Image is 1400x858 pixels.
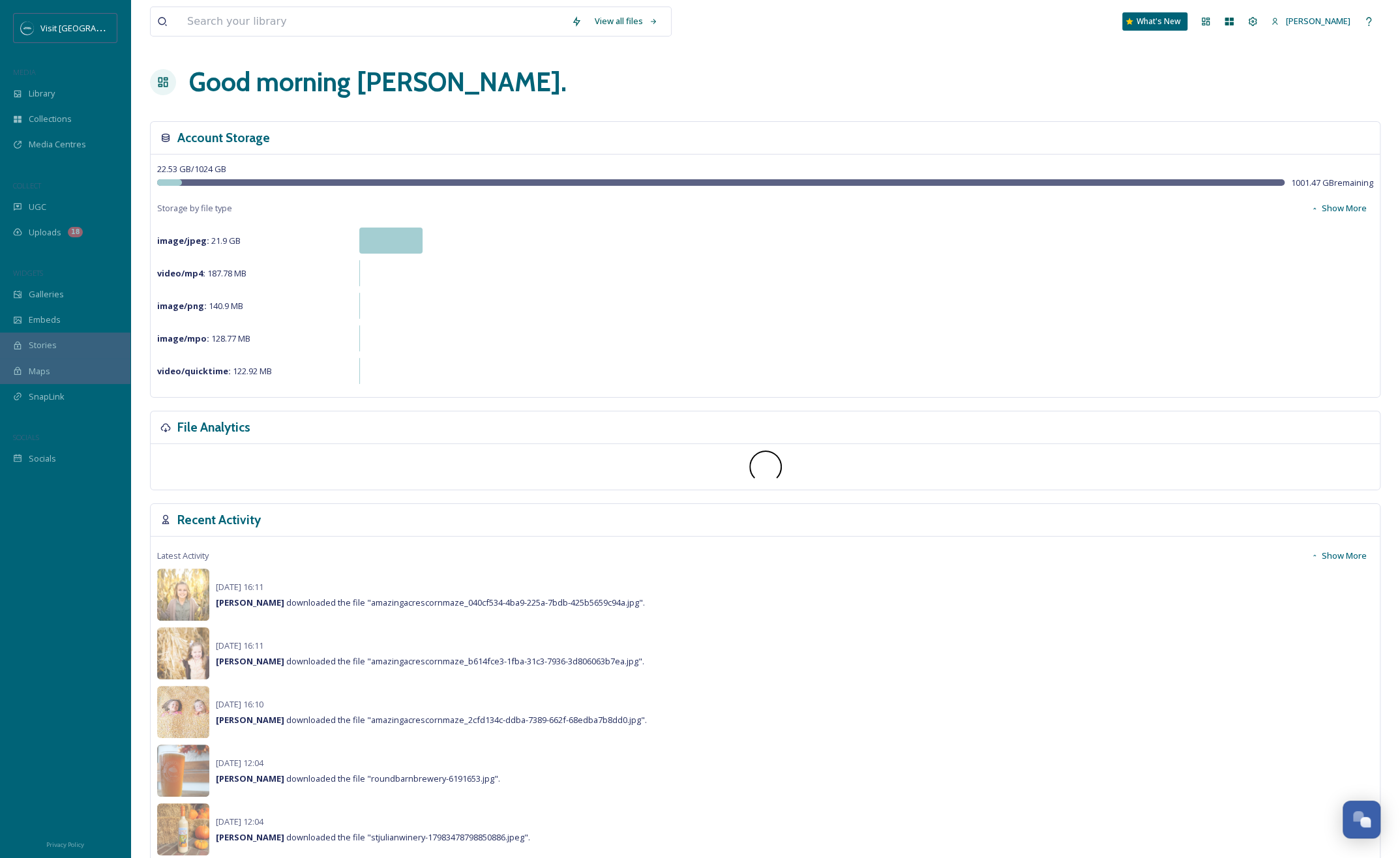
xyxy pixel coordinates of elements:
span: Visit [GEOGRAPHIC_DATA][US_STATE] [40,22,186,34]
span: 21.9 GB [157,235,241,246]
span: [DATE] 16:11 [216,640,263,651]
span: [DATE] 12:04 [216,757,263,769]
img: SM%20Social%20Profile.png [21,22,34,35]
span: Media Centres [29,138,86,151]
span: [DATE] 16:10 [216,698,263,710]
a: [PERSON_NAME] [1264,8,1357,34]
button: Show More [1304,196,1373,221]
img: 852a9c0e-92c0-4c5a-a2ae-41e6aaf31115.jpg [157,627,209,679]
div: 18 [68,227,83,237]
span: 140.9 MB [157,300,243,312]
strong: [PERSON_NAME] [216,714,284,726]
h3: Recent Activity [177,510,261,529]
span: Privacy Policy [46,840,84,849]
a: View all files [588,8,664,34]
span: [PERSON_NAME] [1286,15,1350,27]
strong: video/quicktime : [157,365,231,377]
span: MEDIA [13,67,36,77]
span: downloaded the file "amazingacrescornmaze_b614fce3-1fba-31c3-7936-3d806063b7ea.jpg". [216,655,644,667]
h1: Good morning [PERSON_NAME] . [189,63,567,102]
img: 85823c59-f623-4fd6-b702-956ab5855b5d.jpg [157,745,209,797]
span: downloaded the file "roundbarnbrewery-6191653.jpg". [216,773,500,784]
span: Storage by file type [157,202,232,214]
span: 128.77 MB [157,333,250,344]
span: downloaded the file "amazingacrescornmaze_040cf534-4ba9-225a-7bdb-425b5659c94a.jpg". [216,597,645,608]
span: Galleries [29,288,64,301]
span: [DATE] 16:11 [216,581,263,593]
strong: video/mp4 : [157,267,205,279]
input: Search your library [181,7,565,36]
a: What's New [1122,12,1187,31]
span: Uploads [29,226,61,239]
strong: image/mpo : [157,333,209,344]
span: Latest Activity [157,550,209,562]
strong: image/jpeg : [157,235,209,246]
span: Maps [29,365,50,377]
span: 1001.47 GB remaining [1291,177,1373,189]
span: Library [29,87,55,100]
img: 13af2711-3032-4936-920d-0f4a0b8500d8.jpg [157,569,209,621]
h3: File Analytics [177,418,250,437]
strong: [PERSON_NAME] [216,597,284,608]
strong: [PERSON_NAME] [216,655,284,667]
a: Privacy Policy [46,836,84,851]
span: downloaded the file "amazingacrescornmaze_2cfd134c-ddba-7389-662f-68edba7b8dd0.jpg". [216,714,647,726]
span: Embeds [29,314,61,326]
span: downloaded the file "stjulianwinery-17983478798850886.jpeg". [216,831,530,843]
h3: Account Storage [177,128,270,147]
span: Stories [29,339,57,351]
span: UGC [29,201,46,213]
img: e686830e-097a-4122-85d8-cbfa15307dd8.jpg [157,686,209,738]
span: Socials [29,452,56,465]
button: Show More [1304,543,1373,569]
span: COLLECT [13,181,41,190]
span: Collections [29,113,72,125]
span: 22.53 GB / 1024 GB [157,163,226,175]
span: 122.92 MB [157,365,272,377]
span: [DATE] 12:04 [216,816,263,827]
span: WIDGETS [13,268,43,278]
span: 187.78 MB [157,267,246,279]
strong: image/png : [157,300,207,312]
button: Open Chat [1343,801,1380,838]
span: SOCIALS [13,432,39,442]
strong: [PERSON_NAME] [216,773,284,784]
img: 1bd08196-0ae7-4fcc-adbf-e5e783ea6139.jpg [157,803,209,855]
span: SnapLink [29,391,65,403]
strong: [PERSON_NAME] [216,831,284,843]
